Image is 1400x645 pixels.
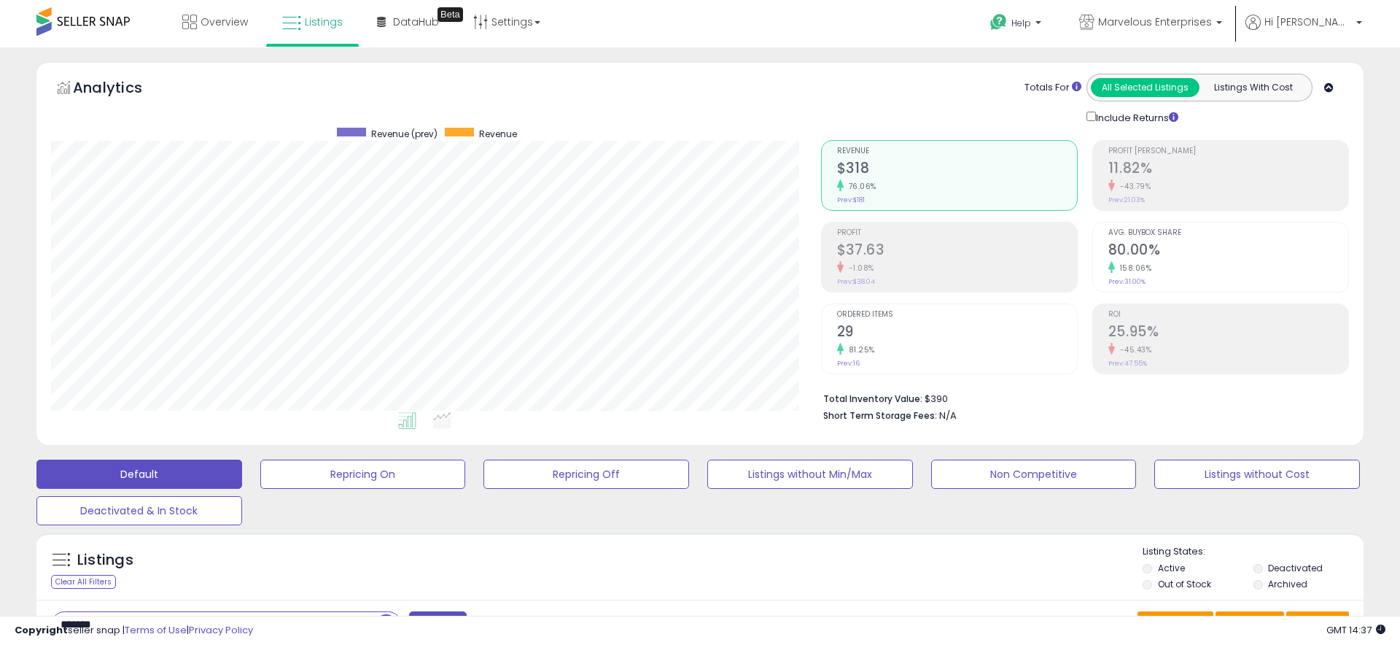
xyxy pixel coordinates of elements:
small: -43.79% [1115,181,1151,192]
button: Listings without Min/Max [707,460,913,489]
h2: 29 [837,323,1077,343]
button: Filters [409,611,466,637]
small: 158.06% [1115,263,1152,274]
small: Prev: 16 [837,359,860,368]
label: Deactivated [1268,562,1323,574]
span: Revenue [837,147,1077,155]
small: -1.08% [844,263,874,274]
span: Revenue [479,128,517,140]
button: Columns [1216,611,1284,636]
small: 76.06% [844,181,876,192]
small: Prev: $38.04 [837,277,875,286]
button: Listings With Cost [1199,78,1307,97]
button: Deactivated & In Stock [36,496,242,525]
label: Out of Stock [1158,578,1211,590]
h5: Analytics [73,77,171,101]
span: Marvelous Enterprises [1098,15,1212,29]
h5: Listings [77,550,133,571]
button: Actions [1286,611,1349,636]
h2: 25.95% [1108,323,1348,343]
strong: Copyright [15,623,68,637]
b: Short Term Storage Fees: [823,409,937,422]
div: Include Returns [1076,109,1196,125]
span: Profit [PERSON_NAME] [1108,147,1348,155]
span: Listings [305,15,343,29]
span: ROI [1108,311,1348,319]
span: 2025-09-12 14:37 GMT [1326,623,1385,637]
small: Prev: 21.03% [1108,196,1145,204]
h2: $318 [837,160,1077,179]
span: N/A [939,409,957,422]
h2: $37.63 [837,242,1077,261]
div: Clear All Filters [51,575,116,589]
button: Repricing On [260,460,466,489]
small: -45.43% [1115,344,1152,355]
span: Avg. Buybox Share [1108,229,1348,237]
small: Prev: $181 [837,196,865,204]
div: Tooltip anchor [437,7,463,22]
span: Hi [PERSON_NAME] [1264,15,1352,29]
button: Repricing Off [483,460,689,489]
small: Prev: 47.55% [1108,359,1147,368]
a: Help [979,2,1056,47]
p: Listing States: [1143,545,1363,559]
small: 81.25% [844,344,875,355]
span: Revenue (prev) [371,128,437,140]
i: Get Help [989,13,1008,31]
button: Save View [1137,611,1213,636]
label: Archived [1268,578,1307,590]
button: Listings without Cost [1154,460,1360,489]
label: Active [1158,562,1185,574]
button: Non Competitive [931,460,1137,489]
span: DataHub [393,15,439,29]
span: Overview [201,15,248,29]
div: seller snap | | [15,624,253,638]
b: Total Inventory Value: [823,393,922,405]
button: Default [36,460,242,489]
span: Ordered Items [837,311,1077,319]
button: All Selected Listings [1091,78,1199,97]
a: Hi [PERSON_NAME] [1245,15,1362,47]
small: Prev: 31.00% [1108,277,1146,286]
h2: 80.00% [1108,242,1348,261]
li: $390 [823,389,1338,406]
span: Help [1011,17,1031,29]
h2: 11.82% [1108,160,1348,179]
div: Totals For [1024,81,1081,95]
span: Profit [837,229,1077,237]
